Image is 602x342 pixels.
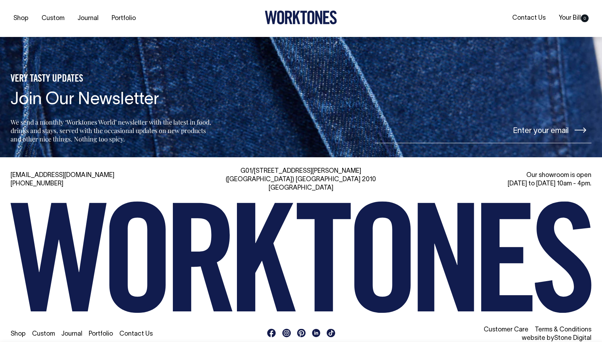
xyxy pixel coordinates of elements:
a: Contact Us [119,331,153,337]
div: Our showroom is open [DATE] to [DATE] 10am - 4pm. [405,171,591,188]
a: Customer Care [484,327,528,333]
span: 0 [581,14,589,22]
a: Stone Digital [554,335,591,341]
a: Journal [61,331,82,337]
a: Custom [39,13,67,24]
a: Shop [11,331,26,337]
div: G01/[STREET_ADDRESS][PERSON_NAME] ([GEOGRAPHIC_DATA]) [GEOGRAPHIC_DATA] 2010 [GEOGRAPHIC_DATA] [208,167,394,192]
a: Contact Us [509,12,548,24]
a: [PHONE_NUMBER] [11,181,63,187]
h4: Join Our Newsletter [11,91,213,109]
a: Custom [32,331,55,337]
a: Shop [11,13,31,24]
a: Portfolio [109,13,139,24]
a: Your Bill0 [556,12,591,24]
input: Enter your email [375,117,591,143]
a: Terms & Conditions [535,327,591,333]
a: Portfolio [89,331,113,337]
a: [EMAIL_ADDRESS][DOMAIN_NAME] [11,172,114,178]
a: Journal [75,13,101,24]
h5: VERY TASTY UPDATES [11,73,213,85]
p: We send a monthly ‘Worktones World’ newsletter with the latest in food, drinks and stays, served ... [11,118,213,143]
